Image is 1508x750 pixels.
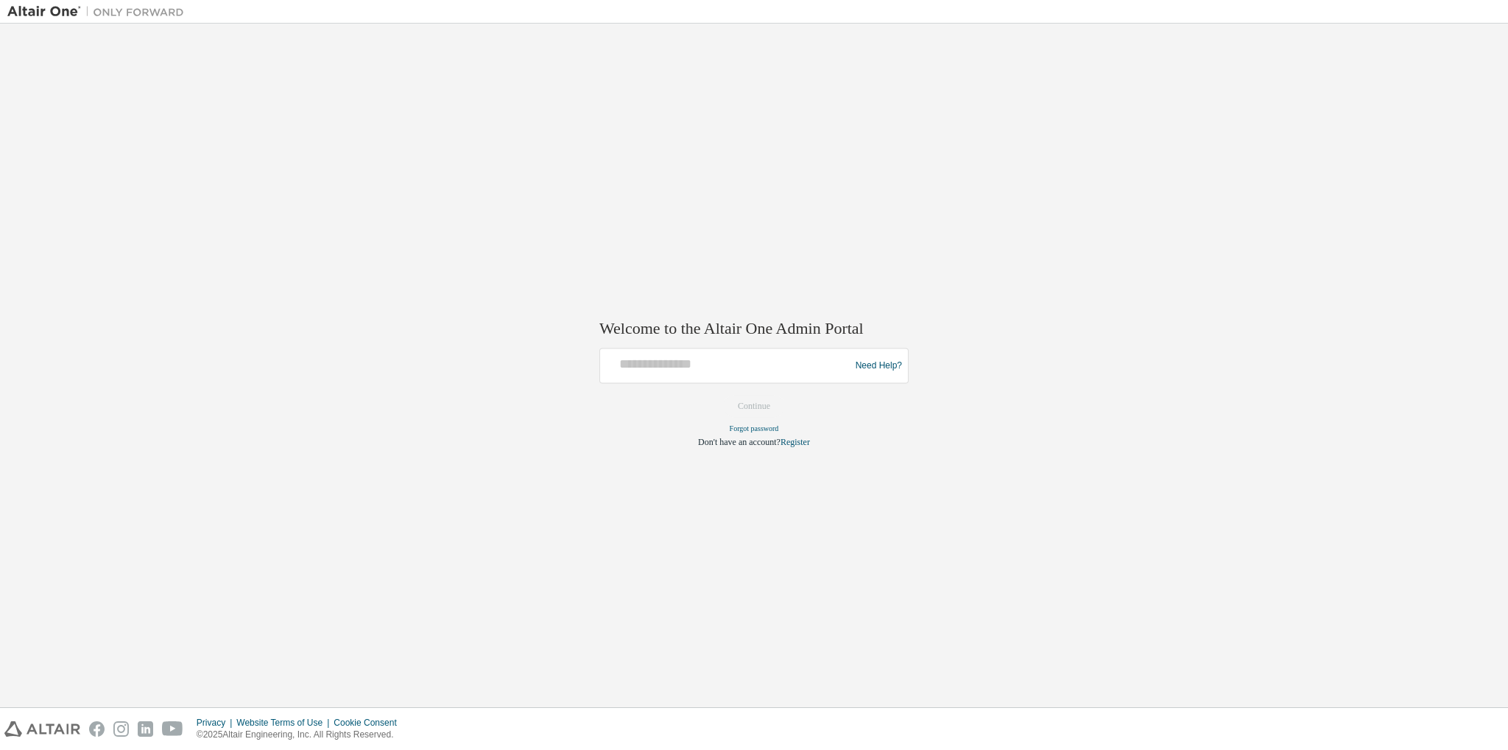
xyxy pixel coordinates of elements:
span: Don't have an account? [698,438,781,448]
img: linkedin.svg [138,721,153,737]
a: Forgot password [730,425,779,433]
a: Need Help? [856,365,902,366]
div: Cookie Consent [334,717,405,729]
div: Privacy [197,717,236,729]
img: altair_logo.svg [4,721,80,737]
h2: Welcome to the Altair One Admin Portal [599,318,909,339]
img: instagram.svg [113,721,129,737]
a: Register [781,438,810,448]
p: © 2025 Altair Engineering, Inc. All Rights Reserved. [197,729,406,741]
img: youtube.svg [162,721,183,737]
div: Website Terms of Use [236,717,334,729]
img: facebook.svg [89,721,105,737]
img: Altair One [7,4,191,19]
